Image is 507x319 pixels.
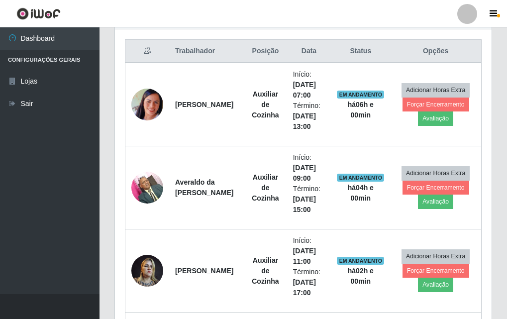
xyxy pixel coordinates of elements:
[402,83,470,97] button: Adicionar Horas Extra
[175,101,233,108] strong: [PERSON_NAME]
[403,181,469,195] button: Forçar Encerramento
[402,249,470,263] button: Adicionar Horas Extra
[293,112,316,130] time: [DATE] 13:00
[293,235,325,267] li: Início:
[293,164,316,182] time: [DATE] 09:00
[403,98,469,111] button: Forçar Encerramento
[348,101,374,119] strong: há 06 h e 00 min
[418,278,453,292] button: Avaliação
[293,101,325,132] li: Término:
[337,257,384,265] span: EM ANDAMENTO
[244,40,287,63] th: Posição
[252,90,279,119] strong: Auxiliar de Cozinha
[293,267,325,298] li: Término:
[293,81,316,99] time: [DATE] 07:00
[252,173,279,202] strong: Auxiliar de Cozinha
[337,91,384,99] span: EM ANDAMENTO
[402,166,470,180] button: Adicionar Horas Extra
[175,178,233,197] strong: Averaldo da [PERSON_NAME]
[293,69,325,101] li: Início:
[287,40,331,63] th: Data
[403,264,469,278] button: Forçar Encerramento
[169,40,244,63] th: Trabalhador
[16,7,61,20] img: CoreUI Logo
[131,166,163,209] img: 1697117733428.jpeg
[348,184,374,202] strong: há 04 h e 00 min
[131,249,163,292] img: 1672867768596.jpeg
[293,152,325,184] li: Início:
[418,195,453,209] button: Avaliação
[418,111,453,125] button: Avaliação
[293,184,325,215] li: Término:
[348,267,374,285] strong: há 02 h e 00 min
[293,195,316,213] time: [DATE] 15:00
[175,267,233,275] strong: [PERSON_NAME]
[131,89,163,120] img: 1689111041043.jpeg
[390,40,481,63] th: Opções
[293,278,316,297] time: [DATE] 17:00
[337,174,384,182] span: EM ANDAMENTO
[252,256,279,285] strong: Auxiliar de Cozinha
[293,247,316,265] time: [DATE] 11:00
[331,40,390,63] th: Status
